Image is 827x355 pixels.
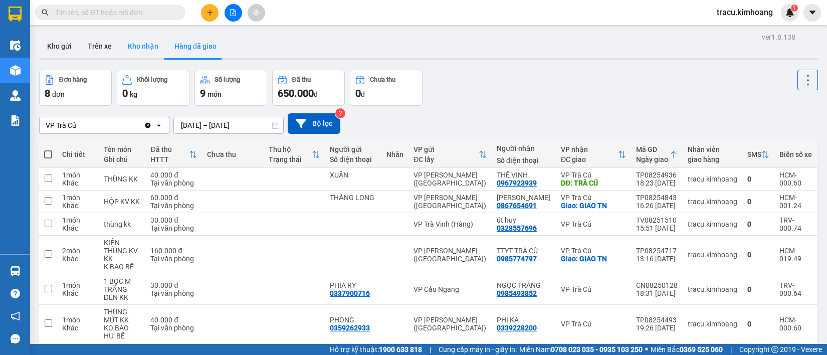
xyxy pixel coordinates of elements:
[747,320,769,328] div: 0
[104,324,141,340] div: KO BAO HƯ BỂ
[370,76,395,83] div: Chưa thu
[439,344,517,355] span: Cung cấp máy in - giấy in:
[207,150,258,158] div: Chưa thu
[174,117,283,133] input: Select a date range.
[330,155,376,163] div: Số điện thoại
[104,263,141,271] div: K BAO BỂ
[688,175,737,183] div: tracu.kimhoang
[80,34,120,58] button: Trên xe
[561,247,626,255] div: VP Trà Cú
[497,316,551,324] div: PHI KA
[779,316,812,332] div: HCM-000.60
[330,324,370,332] div: 0359262933
[561,220,626,228] div: VP Trà Cú
[62,216,94,224] div: 1 món
[497,289,537,297] div: 0985493852
[497,202,537,210] div: 0867654691
[264,141,325,168] th: Toggle SortBy
[10,266,21,276] img: warehouse-icon
[55,7,173,18] input: Tìm tên, số ĐT hoặc mã đơn
[104,239,141,263] div: KIỆN THÙNG KV KK
[150,324,197,332] div: Tại văn phòng
[104,198,141,206] div: HỘP KV KK
[742,141,774,168] th: Toggle SortBy
[166,34,225,58] button: Hàng đã giao
[762,32,795,43] div: ver 1.8.138
[10,65,21,76] img: warehouse-icon
[9,7,22,22] img: logo-vxr
[272,70,345,106] button: Đã thu650.000đ
[42,9,49,16] span: search
[269,145,312,153] div: Thu hộ
[779,216,812,232] div: TRV-000.74
[803,4,821,22] button: caret-down
[62,281,94,289] div: 1 món
[225,4,242,22] button: file-add
[497,247,551,255] div: TTYT TRÀ CÚ
[104,155,141,163] div: Ghi chú
[278,87,314,99] span: 650.000
[10,90,21,101] img: warehouse-icon
[137,76,167,83] div: Khối lượng
[46,120,76,130] div: VP Trà Cú
[122,87,128,99] span: 0
[230,9,237,16] span: file-add
[688,251,737,259] div: tracu.kimhoang
[150,145,189,153] div: Đã thu
[561,285,626,293] div: VP Trà Cú
[104,220,141,228] div: thùng kk
[636,289,678,297] div: 18:31 [DATE]
[413,194,487,210] div: VP [PERSON_NAME] ([GEOGRAPHIC_DATA])
[561,155,618,163] div: ĐC giao
[150,316,197,324] div: 40.000 đ
[779,171,812,187] div: HCM-000.60
[561,255,626,263] div: Giao: GIAO TN
[636,224,678,232] div: 15:51 [DATE]
[636,255,678,263] div: 13:16 [DATE]
[779,281,812,297] div: TRV-000.64
[747,220,769,228] div: 0
[497,255,537,263] div: 0985774797
[730,344,732,355] span: |
[680,345,723,353] strong: 0369 525 060
[335,108,345,118] sup: 2
[636,316,678,324] div: TP08254493
[330,171,376,179] div: XUÂN
[201,4,219,22] button: plus
[688,198,737,206] div: tracu.kimhoang
[771,346,778,353] span: copyright
[556,141,631,168] th: Toggle SortBy
[330,316,376,324] div: PHONG
[62,171,94,179] div: 1 món
[62,255,94,263] div: Khác
[150,171,197,179] div: 40.000 đ
[130,90,137,98] span: kg
[688,220,737,228] div: tracu.kimhoang
[10,40,21,51] img: warehouse-icon
[104,277,141,301] div: 1 BỌC M TRẮNG ĐEN KK
[45,87,50,99] span: 8
[59,76,87,83] div: Đơn hàng
[208,90,222,98] span: món
[747,198,769,206] div: 0
[11,334,20,343] span: message
[497,281,551,289] div: NGỌC TRÀNG
[651,344,723,355] span: Miền Bắc
[62,316,94,324] div: 1 món
[413,171,487,187] div: VP [PERSON_NAME] ([GEOGRAPHIC_DATA])
[144,121,152,129] svg: Clear value
[497,156,551,164] div: Số điện thoại
[200,87,205,99] span: 9
[150,255,197,263] div: Tại văn phòng
[39,70,112,106] button: Đơn hàng8đơn
[62,202,94,210] div: Khác
[104,145,141,153] div: Tên món
[413,145,479,153] div: VP gửi
[150,224,197,232] div: Tại văn phòng
[497,224,537,232] div: 0328557696
[747,285,769,293] div: 0
[413,155,479,163] div: ĐC lấy
[561,145,618,153] div: VP nhận
[330,145,376,153] div: Người gửi
[62,194,94,202] div: 1 món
